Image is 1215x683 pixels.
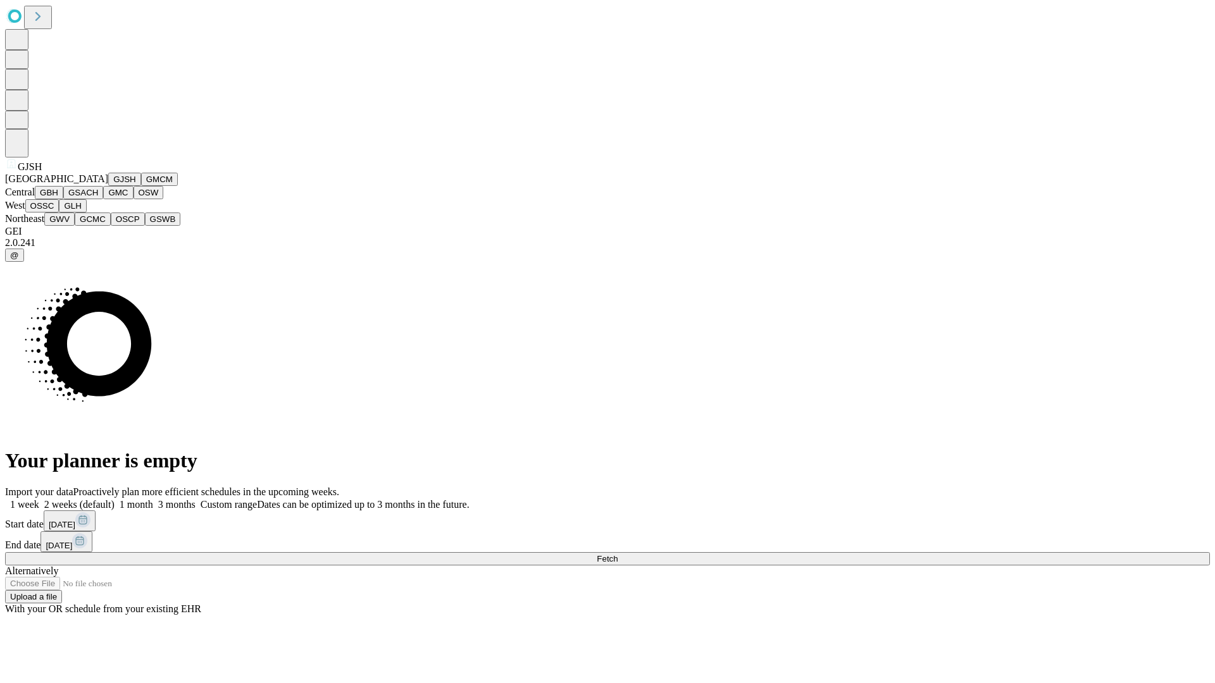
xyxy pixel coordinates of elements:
[63,186,103,199] button: GSACH
[597,554,618,563] span: Fetch
[5,249,24,262] button: @
[5,226,1210,237] div: GEI
[40,531,92,552] button: [DATE]
[134,186,164,199] button: OSW
[49,520,75,529] span: [DATE]
[5,552,1210,565] button: Fetch
[158,499,196,510] span: 3 months
[5,486,73,497] span: Import your data
[5,510,1210,531] div: Start date
[59,199,86,212] button: GLH
[5,173,108,184] span: [GEOGRAPHIC_DATA]
[5,187,35,197] span: Central
[5,237,1210,249] div: 2.0.241
[5,213,44,224] span: Northeast
[5,200,25,211] span: West
[257,499,469,510] span: Dates can be optimized up to 3 months in the future.
[141,173,178,186] button: GMCM
[103,186,133,199] button: GMC
[18,161,42,172] span: GJSH
[46,541,72,550] span: [DATE]
[44,212,75,226] button: GWV
[111,212,145,226] button: OSCP
[5,603,201,614] span: With your OR schedule from your existing EHR
[5,565,58,576] span: Alternatively
[145,212,181,226] button: GSWB
[35,186,63,199] button: GBH
[5,590,62,603] button: Upload a file
[10,499,39,510] span: 1 week
[75,212,111,226] button: GCMC
[44,510,96,531] button: [DATE]
[108,173,141,186] button: GJSH
[25,199,59,212] button: OSSC
[73,486,339,497] span: Proactively plan more efficient schedules in the upcoming weeks.
[10,250,19,260] span: @
[5,449,1210,472] h1: Your planner is empty
[120,499,153,510] span: 1 month
[5,531,1210,552] div: End date
[201,499,257,510] span: Custom range
[44,499,115,510] span: 2 weeks (default)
